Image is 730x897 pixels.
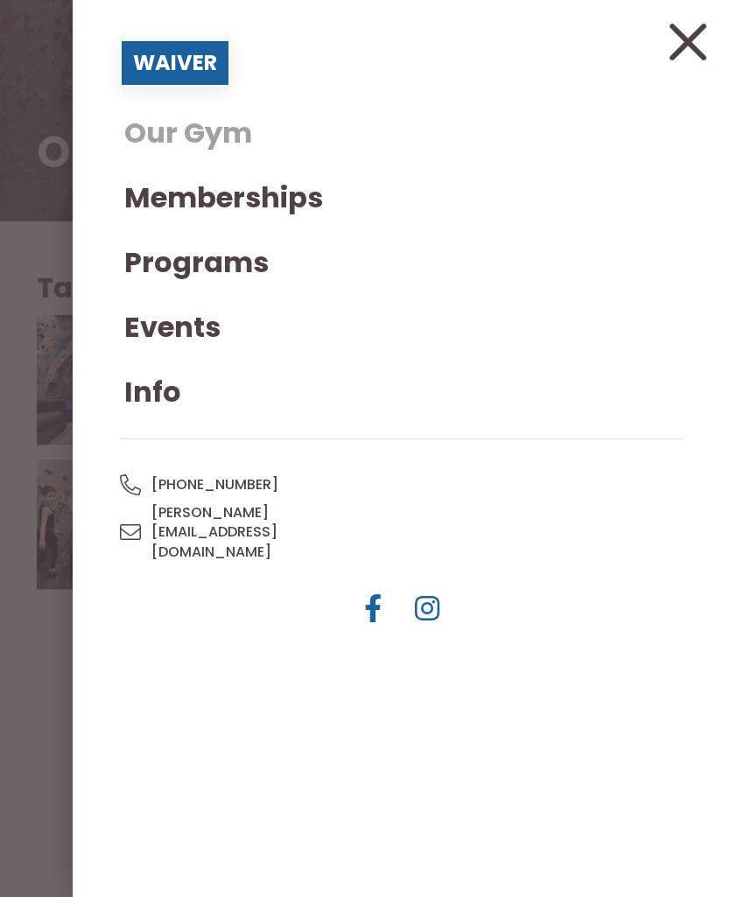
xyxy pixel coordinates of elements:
a: Events [120,309,225,346]
span: Our Gym [124,119,252,147]
a: [PHONE_NUMBER] [151,474,278,494]
span: Info [124,378,181,406]
span: Programs [124,249,269,277]
span: Memberships [124,184,323,212]
a: [PERSON_NAME][EMAIL_ADDRESS][DOMAIN_NAME] [151,502,277,562]
a: Waiver [120,39,230,87]
a: Info [120,374,186,410]
a: Programs [120,244,273,281]
span: Waiver [133,53,217,74]
span: Events [124,313,221,341]
a: Memberships [120,179,327,216]
a: Our Gym [120,115,256,151]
